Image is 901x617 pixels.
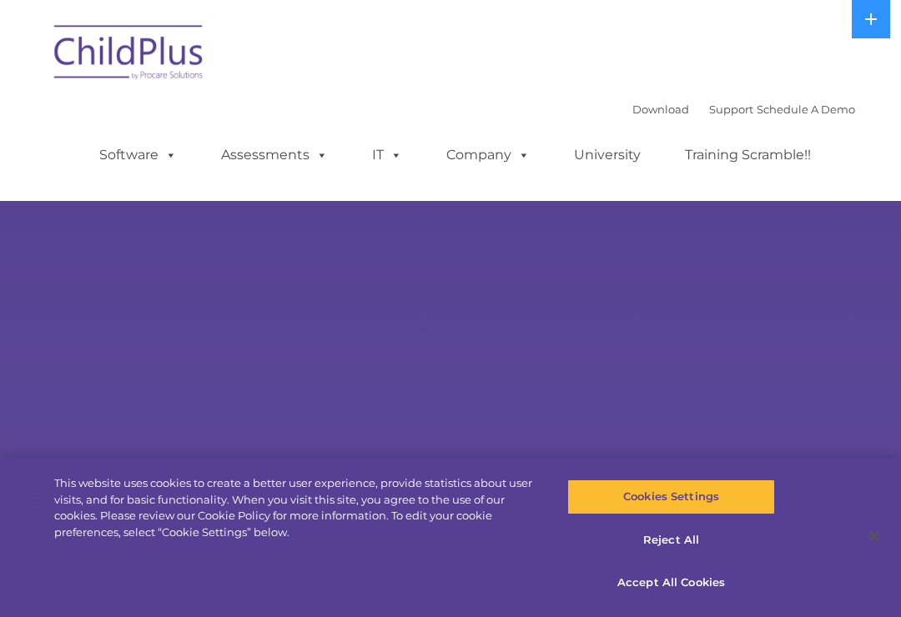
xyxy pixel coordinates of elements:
[355,138,419,172] a: IT
[567,565,774,600] button: Accept All Cookies
[567,479,774,514] button: Cookies Settings
[430,138,546,172] a: Company
[567,523,774,558] button: Reject All
[632,103,689,116] a: Download
[757,103,855,116] a: Schedule A Demo
[709,103,753,116] a: Support
[856,518,893,554] button: Close
[46,13,213,97] img: ChildPlus by Procare Solutions
[668,138,828,172] a: Training Scramble!!
[632,103,855,116] font: |
[204,138,345,172] a: Assessments
[83,138,194,172] a: Software
[557,138,657,172] a: University
[54,475,541,540] div: This website uses cookies to create a better user experience, provide statistics about user visit...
